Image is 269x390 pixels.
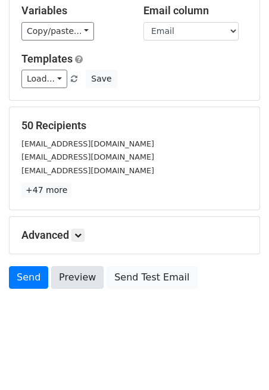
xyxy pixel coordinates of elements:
a: Send [9,266,48,289]
a: Load... [21,70,67,88]
a: Preview [51,266,104,289]
iframe: Chat Widget [209,333,269,390]
a: Send Test Email [107,266,197,289]
small: [EMAIL_ADDRESS][DOMAIN_NAME] [21,139,154,148]
a: Templates [21,52,73,65]
h5: 50 Recipients [21,119,248,132]
h5: Advanced [21,229,248,242]
small: [EMAIL_ADDRESS][DOMAIN_NAME] [21,166,154,175]
a: Copy/paste... [21,22,94,40]
h5: Variables [21,4,126,17]
h5: Email column [143,4,248,17]
small: [EMAIL_ADDRESS][DOMAIN_NAME] [21,152,154,161]
button: Save [86,70,117,88]
a: +47 more [21,183,71,198]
